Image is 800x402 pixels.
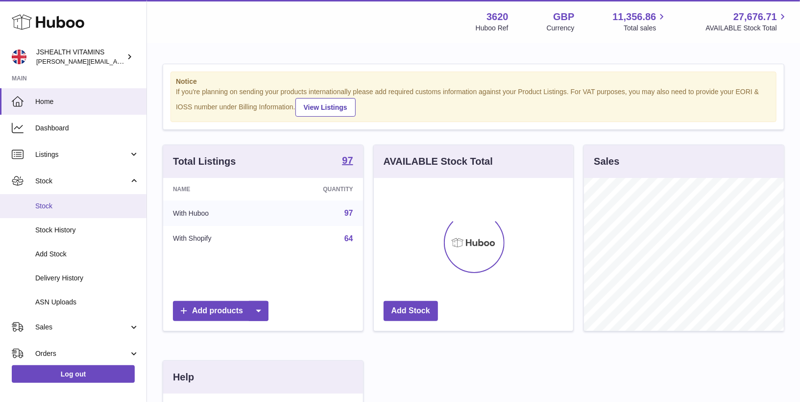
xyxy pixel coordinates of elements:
[173,155,236,168] h3: Total Listings
[163,201,271,226] td: With Huboo
[35,226,139,235] span: Stock History
[344,234,353,243] a: 64
[271,178,363,201] th: Quantity
[35,323,129,332] span: Sales
[547,24,575,33] div: Currency
[35,124,139,133] span: Dashboard
[342,155,353,165] strong: 97
[176,77,771,86] strong: Notice
[35,274,139,283] span: Delivery History
[594,155,619,168] h3: Sales
[35,201,139,211] span: Stock
[384,301,438,321] a: Add Stock
[612,10,656,24] span: 11,356.86
[624,24,667,33] span: Total sales
[176,87,771,117] div: If you're planning on sending your products internationally please add required customs informati...
[36,48,124,66] div: JSHEALTH VITAMINS
[295,98,356,117] a: View Listings
[173,371,194,384] h3: Help
[12,50,26,64] img: francesca@jshealthvitamins.com
[35,250,139,259] span: Add Stock
[173,301,268,321] a: Add products
[36,57,196,65] span: [PERSON_NAME][EMAIL_ADDRESS][DOMAIN_NAME]
[163,226,271,251] td: With Shopify
[35,298,139,307] span: ASN Uploads
[344,209,353,217] a: 97
[342,155,353,167] a: 97
[12,365,135,383] a: Log out
[705,24,788,33] span: AVAILABLE Stock Total
[35,349,129,358] span: Orders
[733,10,777,24] span: 27,676.71
[35,176,129,186] span: Stock
[163,178,271,201] th: Name
[35,97,139,106] span: Home
[384,155,493,168] h3: AVAILABLE Stock Total
[476,24,509,33] div: Huboo Ref
[705,10,788,33] a: 27,676.71 AVAILABLE Stock Total
[553,10,574,24] strong: GBP
[35,150,129,159] span: Listings
[612,10,667,33] a: 11,356.86 Total sales
[486,10,509,24] strong: 3620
